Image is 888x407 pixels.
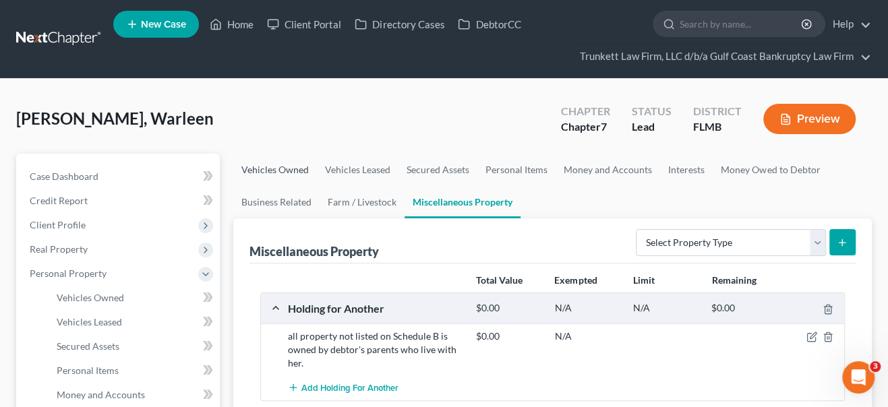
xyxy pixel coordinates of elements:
[469,330,547,343] div: $0.00
[547,330,626,343] div: N/A
[451,12,527,36] a: DebtorCC
[260,12,348,36] a: Client Portal
[660,154,713,186] a: Interests
[46,286,220,310] a: Vehicles Owned
[826,12,871,36] a: Help
[281,330,469,370] div: all property not listed on Schedule B is owned by debtor's parents who live with her.
[233,154,317,186] a: Vehicles Owned
[203,12,260,36] a: Home
[57,340,119,352] span: Secured Assets
[30,195,88,206] span: Credit Report
[398,154,477,186] a: Secured Assets
[680,11,803,36] input: Search by name...
[46,334,220,358] a: Secured Assets
[57,292,124,303] span: Vehicles Owned
[57,365,119,376] span: Personal Items
[317,154,398,186] a: Vehicles Leased
[763,104,856,134] button: Preview
[561,119,610,135] div: Chapter
[19,164,220,189] a: Case Dashboard
[556,154,660,186] a: Money and Accounts
[57,389,145,400] span: Money and Accounts
[30,268,107,279] span: Personal Property
[469,302,547,315] div: $0.00
[554,274,597,286] strong: Exempted
[46,383,220,407] a: Money and Accounts
[693,104,742,119] div: District
[30,170,98,182] span: Case Dashboard
[547,302,626,315] div: N/A
[46,358,220,383] a: Personal Items
[632,104,672,119] div: Status
[233,186,320,218] a: Business Related
[57,316,122,327] span: Vehicles Leased
[141,20,186,30] span: New Case
[705,302,783,315] div: $0.00
[320,186,405,218] a: Farm / Livestock
[16,108,214,128] span: [PERSON_NAME], Warleen
[842,361,875,394] iframe: Intercom live chat
[477,154,556,186] a: Personal Items
[288,375,398,400] button: Add Holding for Another
[405,186,521,218] a: Miscellaneous Property
[281,301,469,315] div: Holding for Another
[301,383,398,394] span: Add Holding for Another
[561,104,610,119] div: Chapter
[870,361,881,372] span: 3
[573,44,871,69] a: Trunkett Law Firm, LLC d/b/a Gulf Coast Bankruptcy Law Firm
[19,189,220,213] a: Credit Report
[713,154,828,186] a: Money Owed to Debtor
[30,243,88,255] span: Real Property
[693,119,742,135] div: FLMB
[476,274,523,286] strong: Total Value
[30,219,86,230] span: Client Profile
[633,274,655,286] strong: Limit
[711,274,756,286] strong: Remaining
[46,310,220,334] a: Vehicles Leased
[249,243,379,259] div: Miscellaneous Property
[626,302,705,315] div: N/A
[348,12,451,36] a: Directory Cases
[601,120,607,133] span: 7
[632,119,672,135] div: Lead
